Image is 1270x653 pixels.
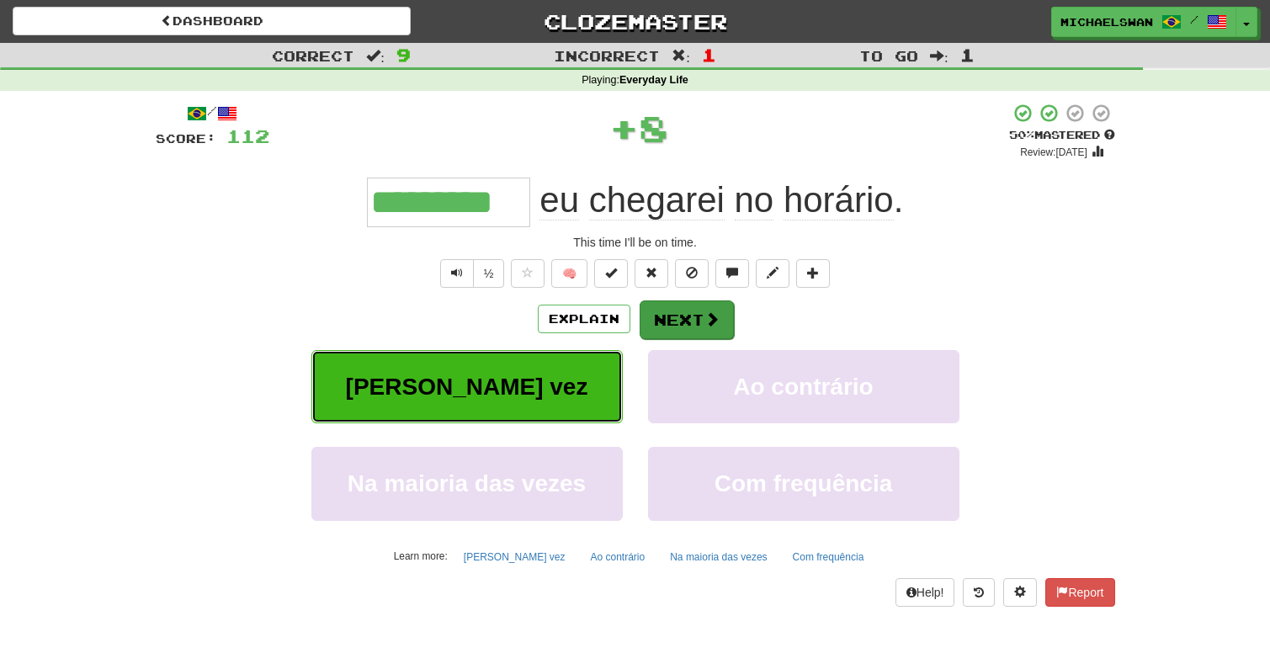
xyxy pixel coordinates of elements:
[1051,7,1236,37] a: MichaelSwan /
[437,259,505,288] div: Text-to-speech controls
[272,47,354,64] span: Correct
[551,259,587,288] button: 🧠
[895,578,955,607] button: Help!
[609,103,639,153] span: +
[394,550,448,562] small: Learn more:
[702,45,716,65] span: 1
[473,259,505,288] button: ½
[784,180,894,220] span: horário
[661,544,776,570] button: Na maioria das vezes
[311,447,623,520] button: Na maioria das vezes
[554,47,660,64] span: Incorrect
[454,544,575,570] button: [PERSON_NAME] vez
[1190,13,1198,25] span: /
[13,7,411,35] a: Dashboard
[1009,128,1034,141] span: 50 %
[589,180,725,220] span: chegarei
[796,259,830,288] button: Add to collection (alt+a)
[640,300,734,339] button: Next
[1045,578,1114,607] button: Report
[311,350,623,423] button: [PERSON_NAME] vez
[930,49,949,63] span: :
[436,7,834,36] a: Clozemaster
[440,259,474,288] button: Play sentence audio (ctl+space)
[226,125,269,146] span: 112
[963,578,995,607] button: Round history (alt+y)
[639,107,668,149] span: 8
[960,45,975,65] span: 1
[348,470,586,496] span: Na maioria das vezes
[156,103,269,124] div: /
[675,259,709,288] button: Ignore sentence (alt+i)
[1009,128,1115,143] div: Mastered
[511,259,545,288] button: Favorite sentence (alt+f)
[715,470,893,496] span: Com frequência
[715,259,749,288] button: Discuss sentence (alt+u)
[346,374,588,400] span: [PERSON_NAME] vez
[733,374,873,400] span: Ao contrário
[784,544,874,570] button: Com frequência
[648,447,959,520] button: Com frequência
[530,180,904,220] span: .
[648,350,959,423] button: Ao contrário
[396,45,411,65] span: 9
[538,305,630,333] button: Explain
[1060,14,1153,29] span: MichaelSwan
[594,259,628,288] button: Set this sentence to 100% Mastered (alt+m)
[539,180,579,220] span: eu
[756,259,789,288] button: Edit sentence (alt+d)
[366,49,385,63] span: :
[156,131,216,146] span: Score:
[859,47,918,64] span: To go
[619,74,688,86] strong: Everyday Life
[156,234,1115,251] div: This time I'll be on time.
[1020,146,1087,158] small: Review: [DATE]
[672,49,690,63] span: :
[735,180,774,220] span: no
[635,259,668,288] button: Reset to 0% Mastered (alt+r)
[582,544,655,570] button: Ao contrário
